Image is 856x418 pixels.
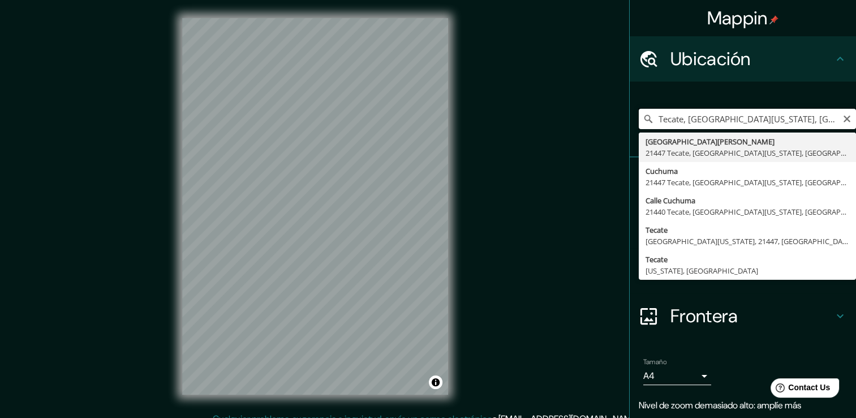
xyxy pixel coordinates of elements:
[670,305,833,327] h4: Frontera
[707,6,768,30] font: Mappin
[646,177,849,188] div: 21447 Tecate, [GEOGRAPHIC_DATA][US_STATE], [GEOGRAPHIC_DATA]
[429,376,442,389] button: Alternar atribución
[630,293,856,339] div: Frontera
[670,259,833,282] h4: Diseño
[182,18,448,395] canvas: Mapa
[646,165,849,177] div: Cuchuma
[630,36,856,82] div: Ubicación
[646,147,849,159] div: 21447 Tecate, [GEOGRAPHIC_DATA][US_STATE], [GEOGRAPHIC_DATA]
[630,157,856,203] div: Pines
[646,224,849,236] div: Tecate
[755,374,844,406] iframe: Help widget launcher
[646,136,849,147] div: [GEOGRAPHIC_DATA][PERSON_NAME]
[630,203,856,248] div: Estilo
[646,265,849,276] div: [US_STATE], [GEOGRAPHIC_DATA]
[646,236,849,247] div: [GEOGRAPHIC_DATA][US_STATE], 21447, [GEOGRAPHIC_DATA]
[646,195,849,206] div: Calle Cuchuma
[630,248,856,293] div: Diseño
[670,48,833,70] h4: Ubicación
[769,15,778,24] img: pin-icon.png
[643,357,666,367] label: Tamaño
[646,206,849,217] div: 21440 Tecate, [GEOGRAPHIC_DATA][US_STATE], [GEOGRAPHIC_DATA]
[646,254,849,265] div: Tecate
[842,113,851,123] button: Claro
[639,399,847,412] p: Nivel de zoom demasiado alto: amplíe más
[639,109,856,129] input: Elige tu ciudad o área
[643,367,711,385] div: A4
